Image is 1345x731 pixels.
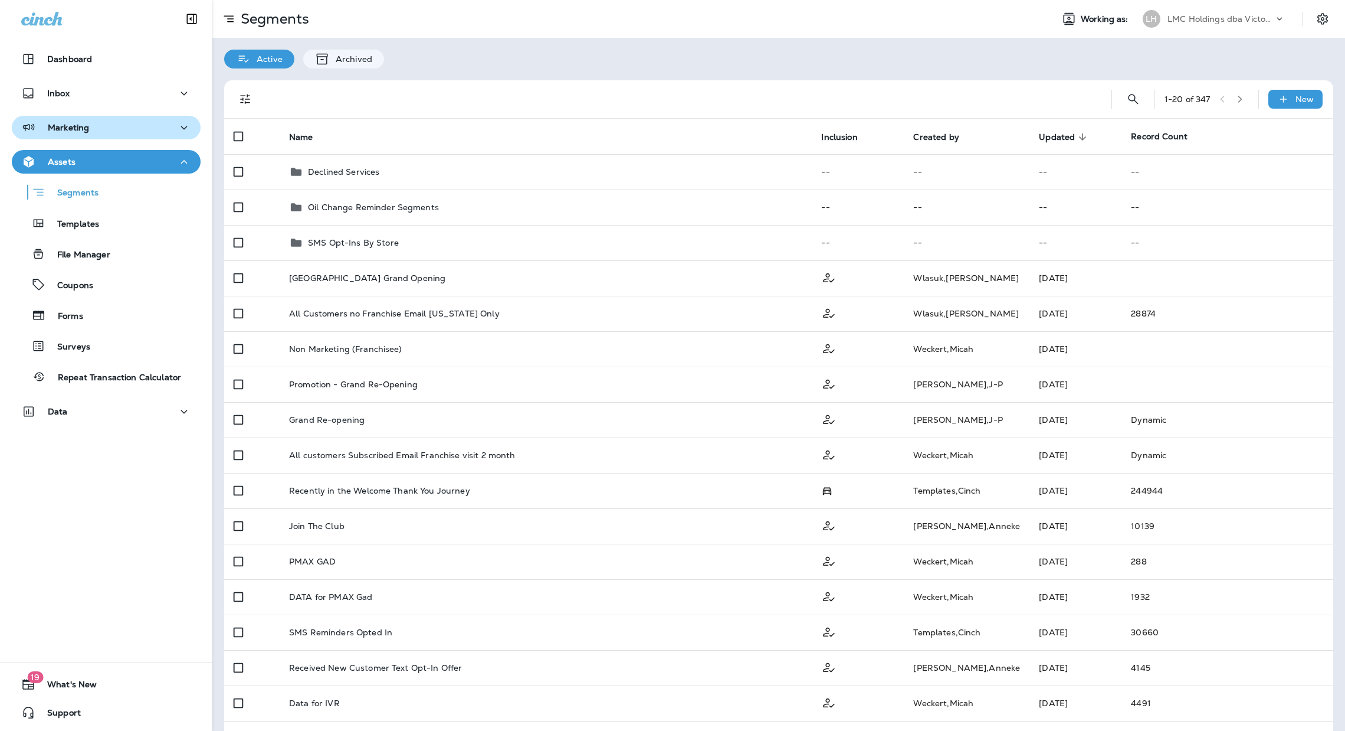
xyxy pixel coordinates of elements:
[1121,87,1145,111] button: Search Segments
[1029,367,1121,402] td: [DATE]
[289,663,462,673] p: Received New Customer Text Opt-In Offer
[904,260,1029,296] td: Wlasuk , [PERSON_NAME]
[12,272,201,297] button: Coupons
[1167,14,1274,24] p: LMC Holdings dba Victory Lane Quick Oil Change
[904,190,1029,225] td: --
[821,132,857,142] span: Inclusion
[1121,544,1333,579] td: 288
[904,508,1029,544] td: [PERSON_NAME] , Anneke
[1081,14,1131,24] span: Working as:
[289,557,336,566] p: PMAX GAD
[904,438,1029,473] td: Weckert , Micah
[308,203,439,212] p: Oil Change Reminder Segments
[1121,225,1333,260] td: --
[1121,402,1333,438] td: Dynamic
[289,132,313,142] span: Name
[47,54,92,64] p: Dashboard
[812,225,904,260] td: --
[289,699,340,708] p: Data for IVR
[45,250,110,261] p: File Manager
[12,150,201,174] button: Assets
[289,132,329,142] span: Name
[1039,132,1075,142] span: Updated
[1121,508,1333,544] td: 10139
[821,555,836,566] span: Customer Only
[904,473,1029,508] td: Templates , Cinch
[821,520,836,530] span: Customer Only
[821,485,833,495] span: Possession
[1029,508,1121,544] td: [DATE]
[821,272,836,282] span: Customer Only
[821,590,836,601] span: Customer Only
[12,47,201,71] button: Dashboard
[904,686,1029,721] td: Weckert , Micah
[48,123,89,132] p: Marketing
[821,132,872,142] span: Inclusion
[913,132,959,142] span: Created by
[48,407,68,416] p: Data
[812,154,904,190] td: --
[46,311,83,322] p: Forms
[821,661,836,672] span: Customer Only
[904,615,1029,650] td: Templates , Cinch
[1029,154,1121,190] td: --
[289,486,470,495] p: Recently in the Welcome Thank You Journey
[904,225,1029,260] td: --
[12,400,201,423] button: Data
[12,116,201,139] button: Marketing
[289,628,392,637] p: SMS Reminders Opted In
[1121,296,1333,331] td: 28874
[289,592,372,602] p: DATA for PMAX Gad
[904,402,1029,438] td: [PERSON_NAME] , J-P
[289,309,500,318] p: All Customers no Franchise Email [US_STATE] Only
[904,650,1029,686] td: [PERSON_NAME] , Anneke
[1121,615,1333,650] td: 30660
[45,280,93,292] p: Coupons
[45,188,99,200] p: Segments
[821,413,836,424] span: Customer Only
[1029,579,1121,615] td: [DATE]
[12,211,201,236] button: Templates
[1039,132,1090,142] span: Updated
[1295,94,1314,104] p: New
[1029,296,1121,331] td: [DATE]
[308,238,399,247] p: SMS Opt-Ins By Store
[904,579,1029,615] td: Weckert , Micah
[821,378,836,389] span: Customer Only
[1121,154,1333,190] td: --
[1029,402,1121,438] td: [DATE]
[1029,331,1121,367] td: [DATE]
[1121,686,1333,721] td: 4491
[289,344,402,354] p: Non Marketing (Franchisee)
[1121,190,1333,225] td: --
[289,521,345,531] p: Join The Club
[12,180,201,205] button: Segments
[1121,438,1333,473] td: Dynamic
[289,415,365,425] p: Grand Re-opening
[27,671,43,683] span: 19
[12,673,201,696] button: 19What's New
[1121,650,1333,686] td: 4145
[35,708,81,722] span: Support
[35,680,97,694] span: What's New
[821,342,836,353] span: Customer Only
[1029,438,1121,473] td: [DATE]
[904,331,1029,367] td: Weckert , Micah
[251,54,283,64] p: Active
[308,167,379,177] p: Declined Services
[812,190,904,225] td: --
[45,342,90,353] p: Surveys
[289,451,516,460] p: All customers Subscribed Email Franchise visit 2 month
[1029,650,1121,686] td: [DATE]
[48,157,76,167] p: Assets
[913,132,974,142] span: Created by
[1029,190,1121,225] td: --
[1029,473,1121,508] td: [DATE]
[1029,544,1121,579] td: [DATE]
[821,449,836,459] span: Customer Only
[1143,10,1160,28] div: LH
[904,544,1029,579] td: Weckert , Micah
[1131,131,1187,142] span: Record Count
[330,54,372,64] p: Archived
[12,81,201,105] button: Inbox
